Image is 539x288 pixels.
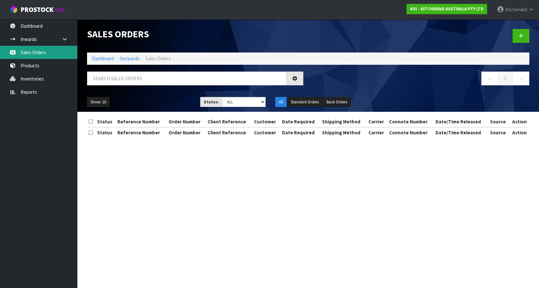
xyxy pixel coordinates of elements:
span: Sales Orders [145,55,171,62]
th: Date Required [280,127,320,138]
th: Customer [252,127,280,138]
button: All [275,97,287,107]
th: Connote Number [387,127,434,138]
th: Status [95,117,116,127]
th: Customer [252,117,280,127]
th: Date/Time Released [434,127,488,138]
a: → [512,72,529,85]
th: Source [488,127,510,138]
th: Date/Time Released [434,117,488,127]
a: Dashboard [92,55,114,62]
th: Shipping Method [320,117,367,127]
a: 1 [498,72,513,85]
th: Reference Number [116,117,167,127]
th: Reference Number [116,127,167,138]
th: Connote Number [387,117,434,127]
th: Client Reference [206,127,252,138]
small: WMS [55,7,65,13]
strong: K01 - KITCHENAID AUSTRALIA PTY LTD [410,6,484,12]
th: Status [95,127,116,138]
th: Carrier [367,117,388,127]
button: Standard Orders [287,97,322,107]
h1: Sales Orders [87,29,303,39]
button: Back Orders [323,97,351,107]
th: Order Number [167,117,206,127]
th: Action [510,117,529,127]
img: cube-alt.png [10,5,18,14]
th: Carrier [367,127,388,138]
th: Client Reference [206,117,252,127]
input: Search sales orders [87,72,287,85]
span: ProStock [21,5,54,14]
a: ← [481,72,498,85]
th: Source [488,117,510,127]
span: KitchenAid [505,6,527,13]
th: Date Required [280,117,320,127]
nav: Page navigation [313,72,529,87]
th: Shipping Method [320,127,367,138]
strong: Status: [204,99,219,105]
a: Outwards [120,55,140,62]
th: Action [510,127,529,138]
th: Order Number [167,127,206,138]
button: Show: 10 [87,97,110,107]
